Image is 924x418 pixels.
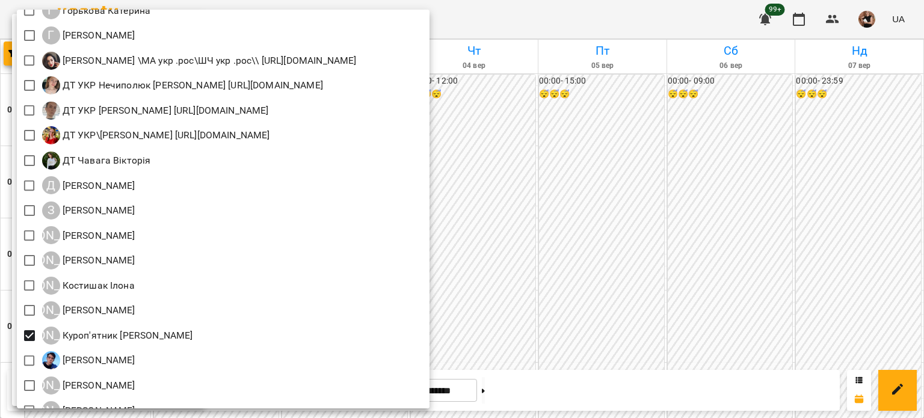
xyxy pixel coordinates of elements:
img: Д [42,152,60,170]
a: Л [PERSON_NAME] [42,351,135,369]
div: Зверєва Анастасія [42,201,135,220]
div: З [42,201,60,220]
p: ДТ УКР [PERSON_NAME] [URL][DOMAIN_NAME] [60,103,269,118]
div: Кордон Олена [42,251,135,269]
div: Данилюк Анастасія [42,176,135,194]
div: [PERSON_NAME] [42,226,60,244]
div: Легоша Олексій [42,351,135,369]
div: Гусак Олена Армаїсівна \МА укр .рос\ШЧ укр .рос\\ https://us06web.zoom.us/j/83079612343 [42,52,357,70]
img: Л [42,351,60,369]
a: [PERSON_NAME] [PERSON_NAME] [42,301,135,319]
p: [PERSON_NAME] [60,253,135,268]
p: [PERSON_NAME] [60,404,135,418]
p: Куроп'ятник [PERSON_NAME] [60,328,193,343]
a: Д ДТ Чавага Вікторія [42,152,151,170]
div: ДТ УКР\РОС Абасова Сабіна https://us06web.zoom.us/j/84886035086 [42,126,270,144]
p: Костишак Ілона [60,278,135,293]
p: [PERSON_NAME] [60,353,135,367]
img: Г [42,52,60,70]
div: [PERSON_NAME] [42,327,60,345]
p: ДТ УКР Нечиполюк [PERSON_NAME] [URL][DOMAIN_NAME] [60,78,323,93]
img: Д [42,76,60,94]
a: Д ДТ УКР Нечиполюк [PERSON_NAME] [URL][DOMAIN_NAME] [42,76,323,94]
a: Г [PERSON_NAME] [42,26,135,45]
div: Куроп'ятник Ольга [42,327,193,345]
div: Курбанова Софія [42,301,135,319]
div: Кожевнікова Наталія [42,226,135,244]
div: ДТ УКР Колоша Катерина https://us06web.zoom.us/j/84976667317 [42,102,269,120]
div: [PERSON_NAME] [42,377,60,395]
a: Д ДТ УКР [PERSON_NAME] [URL][DOMAIN_NAME] [42,102,269,120]
a: [PERSON_NAME] Костишак Ілона [42,277,135,295]
div: [PERSON_NAME] [42,277,60,295]
a: Г Горькова Катерина [42,1,151,19]
div: Г [42,26,60,45]
p: [PERSON_NAME] [60,229,135,243]
div: [PERSON_NAME] [42,251,60,269]
p: ДТ Чавага Вікторія [60,153,151,168]
p: [PERSON_NAME] [60,378,135,393]
a: З [PERSON_NAME] [42,201,135,220]
p: [PERSON_NAME] [60,28,135,43]
img: Д [42,102,60,120]
div: Литвин Галина [42,377,135,395]
a: Д [PERSON_NAME] [42,176,135,194]
a: Г [PERSON_NAME] \МА укр .рос\ШЧ укр .рос\\ [URL][DOMAIN_NAME] [42,52,357,70]
p: Горькова Катерина [60,4,151,18]
div: [PERSON_NAME] [42,301,60,319]
p: [PERSON_NAME] [60,179,135,193]
a: [PERSON_NAME] Куроп'ятник [PERSON_NAME] [42,327,193,345]
a: [PERSON_NAME] [PERSON_NAME] [42,251,135,269]
p: [PERSON_NAME] \МА укр .рос\ШЧ укр .рос\\ [URL][DOMAIN_NAME] [60,54,357,68]
div: Д [42,176,60,194]
p: ДТ УКР\[PERSON_NAME] [URL][DOMAIN_NAME] [60,128,270,143]
div: Костишак Ілона [42,277,135,295]
a: [PERSON_NAME] [PERSON_NAME] [42,226,135,244]
img: Д [42,126,60,144]
div: Г [42,1,60,19]
a: [PERSON_NAME] [PERSON_NAME] [42,377,135,395]
p: [PERSON_NAME] [60,203,135,218]
div: ДТ Чавага Вікторія [42,152,151,170]
a: Д ДТ УКР\[PERSON_NAME] [URL][DOMAIN_NAME] [42,126,270,144]
p: [PERSON_NAME] [60,303,135,318]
